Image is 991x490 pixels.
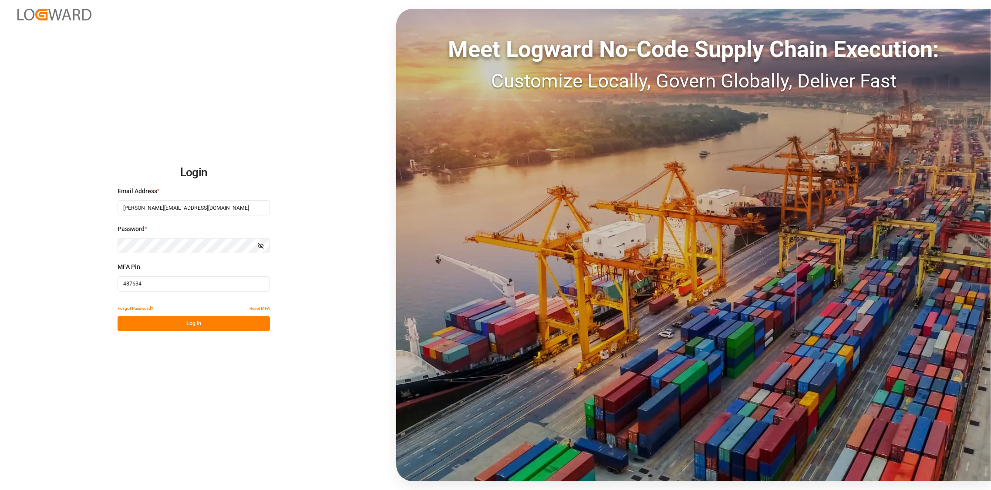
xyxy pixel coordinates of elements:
h2: Login [118,159,270,187]
input: Enter your email [118,200,270,215]
div: Meet Logward No-Code Supply Chain Execution: [396,33,991,67]
div: Customize Locally, Govern Globally, Deliver Fast [396,67,991,95]
img: Logward_new_orange.png [17,9,91,20]
span: Password [118,225,145,234]
button: Log In [118,316,270,331]
span: Email Address [118,187,157,196]
span: MFA Pin [118,262,140,272]
button: Forgot Password? [118,301,153,316]
button: Reset MFA [249,301,270,316]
